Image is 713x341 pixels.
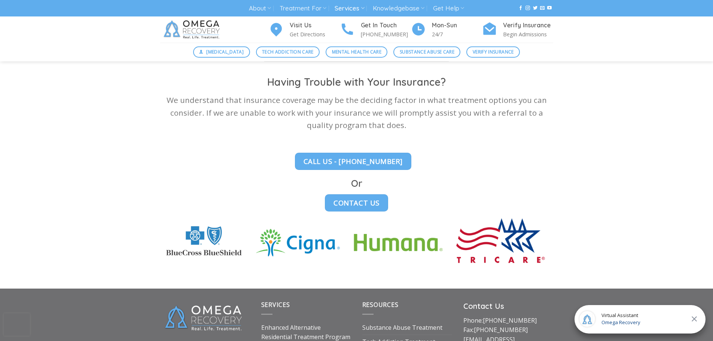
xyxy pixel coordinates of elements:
[290,30,340,39] p: Get Directions
[206,48,244,55] span: [MEDICAL_DATA]
[463,301,504,311] strong: Contact Us
[400,48,454,55] span: Substance Abuse Care
[362,321,442,335] a: Substance Abuse Treatment
[503,30,553,39] p: Begin Admissions
[269,21,340,39] a: Visit Us Get Directions
[290,21,340,30] h4: Visit Us
[261,301,290,309] span: Services
[518,6,523,11] a: Follow on Facebook
[280,1,326,15] a: Treatment For
[503,21,553,30] h4: Verify Insurance
[482,21,553,39] a: Verify Insurance Begin Admissions
[160,177,553,189] h2: Or
[332,48,381,55] span: Mental Health Care
[432,30,482,39] p: 24/7
[340,21,411,39] a: Get In Touch [PHONE_NUMBER]
[295,153,411,170] a: Call Us - [PHONE_NUMBER]
[4,313,30,336] iframe: reCAPTCHA
[160,76,553,89] h1: Having Trouble with Your Insurance?
[533,6,537,11] a: Follow on Twitter
[473,48,514,55] span: Verify Insurance
[525,6,530,11] a: Follow on Instagram
[433,1,464,15] a: Get Help
[256,46,320,58] a: Tech Addiction Care
[547,6,552,11] a: Follow on YouTube
[361,30,411,39] p: [PHONE_NUMBER]
[540,6,545,11] a: Send us an email
[326,46,387,58] a: Mental Health Care
[483,316,537,325] a: [PHONE_NUMBER]
[304,156,403,167] span: Call Us - [PHONE_NUMBER]
[160,94,553,131] p: We understand that insurance coverage may be the deciding factor in what treatment options you ca...
[474,326,528,334] a: [PHONE_NUMBER]
[362,301,399,309] span: Resources
[393,46,460,58] a: Substance Abuse Care
[262,48,314,55] span: Tech Addiction Care
[335,1,364,15] a: Services
[373,1,424,15] a: Knowledgebase
[193,46,250,58] a: [MEDICAL_DATA]
[160,16,226,43] img: Omega Recovery
[361,21,411,30] h4: Get In Touch
[325,194,388,211] a: Contact Us
[333,197,380,208] span: Contact Us
[466,46,520,58] a: Verify Insurance
[249,1,271,15] a: About
[432,21,482,30] h4: Mon-Sun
